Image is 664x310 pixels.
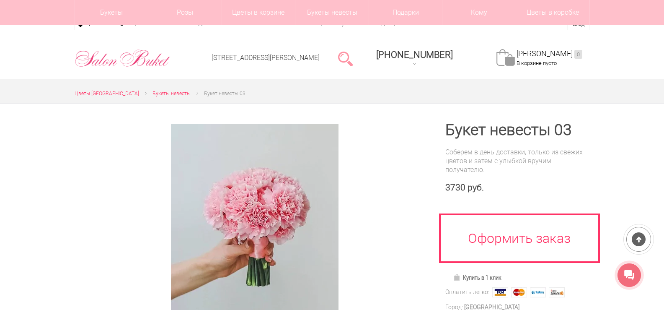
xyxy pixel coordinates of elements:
[517,49,582,59] a: [PERSON_NAME]
[371,47,458,70] a: [PHONE_NUMBER]
[445,148,590,174] div: Соберем в день доставки, только из свежих цветов и затем с улыбкой вручим получателю.
[492,287,508,297] img: Visa
[75,91,139,96] span: Цветы [GEOGRAPHIC_DATA]
[152,89,191,98] a: Букеты невесты
[439,214,600,263] a: Оформить заказ
[453,274,463,281] img: Купить в 1 клик
[445,288,489,297] div: Оплатить легко:
[75,89,139,98] a: Цветы [GEOGRAPHIC_DATA]
[450,272,505,284] a: Купить в 1 клик
[445,122,590,138] h1: Букет невесты 03
[511,287,527,297] img: MasterCard
[75,47,171,69] img: Цветы Нижний Новгород
[152,91,191,96] span: Букеты невесты
[212,54,320,62] a: [STREET_ADDRESS][PERSON_NAME]
[204,91,245,96] span: Букет невесты 03
[574,50,582,59] ins: 0
[376,49,453,60] span: [PHONE_NUMBER]
[530,287,546,297] img: Webmoney
[549,287,565,297] img: Яндекс Деньги
[517,60,557,66] span: В корзине пусто
[445,182,590,193] div: 3730 руб.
